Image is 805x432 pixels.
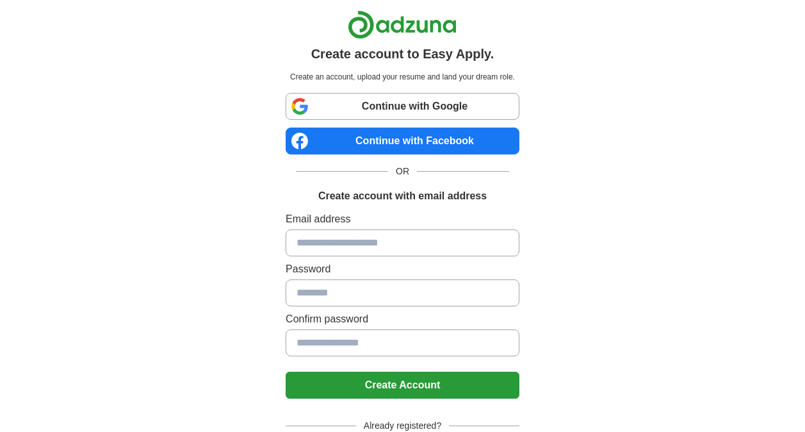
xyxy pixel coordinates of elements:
a: Continue with Google [286,93,519,120]
h1: Create account with email address [318,188,487,204]
label: Password [286,262,519,277]
p: Create an account, upload your resume and land your dream role. [288,71,517,83]
button: Create Account [286,372,519,399]
a: Continue with Facebook [286,128,519,154]
label: Email address [286,212,519,227]
h1: Create account to Easy Apply. [311,44,494,63]
label: Confirm password [286,312,519,327]
span: OR [388,165,417,178]
img: Adzuna logo [348,10,457,39]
